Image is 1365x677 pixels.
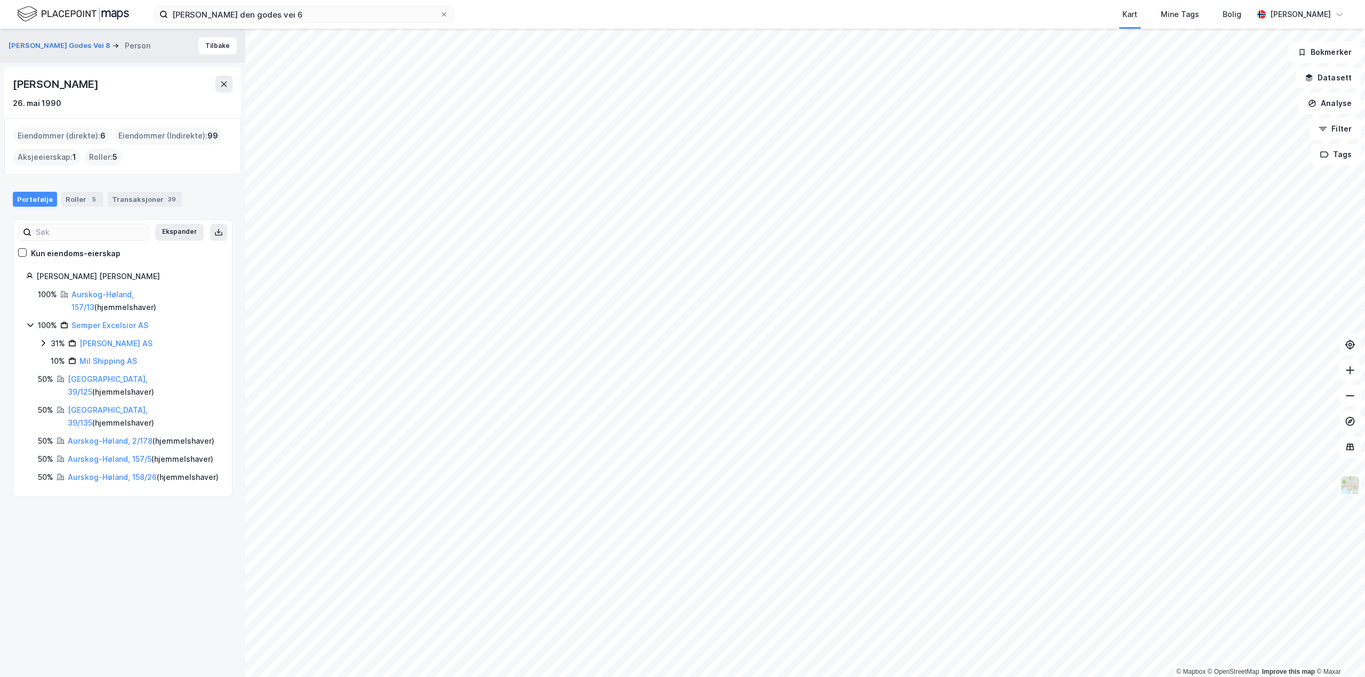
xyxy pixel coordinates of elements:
span: 1 [73,151,76,164]
div: 50% [38,435,53,447]
input: Søk på adresse, matrikkel, gårdeiere, leietakere eller personer [168,6,440,22]
div: Transaksjoner [108,192,182,207]
button: Analyse [1299,93,1361,114]
a: Aurskog-Høland, 2/178 [68,436,152,445]
a: Aurskog-Høland, 157/5 [68,454,151,463]
div: 100% [38,319,57,332]
div: [PERSON_NAME] [PERSON_NAME] [36,270,219,283]
span: 5 [113,151,117,164]
div: ( hjemmelshaver ) [68,453,213,466]
a: Aurskog-Høland, 158/26 [68,472,157,482]
div: Kart [1122,8,1137,21]
div: 50% [38,373,53,386]
button: Ekspander [155,224,204,241]
button: Tags [1311,144,1361,165]
div: Aksjeeierskap : [13,149,81,166]
div: 50% [38,471,53,484]
div: Person [125,39,150,52]
span: 6 [100,129,106,142]
button: Bokmerker [1289,42,1361,63]
div: Mine Tags [1161,8,1199,21]
div: 26. mai 1990 [13,97,61,110]
a: OpenStreetMap [1208,668,1259,675]
button: [PERSON_NAME] Godes Vei 8 [9,40,113,51]
div: [PERSON_NAME] [13,76,100,93]
img: logo.f888ab2527a4732fd821a326f86c7f29.svg [17,5,129,23]
a: [GEOGRAPHIC_DATA], 39/125 [68,374,148,396]
a: Aurskog-Høland, 157/13 [71,290,134,312]
a: [PERSON_NAME] AS [79,339,152,348]
div: 50% [38,453,53,466]
iframe: Chat Widget [1312,626,1365,677]
input: Søk [31,224,148,240]
a: Semper Excelsior AS [71,321,148,330]
button: Filter [1310,118,1361,140]
div: 31% [51,337,65,350]
div: Bolig [1223,8,1241,21]
div: Kun eiendoms-eierskap [31,247,121,260]
div: Roller [61,192,103,207]
div: 50% [38,404,53,417]
span: 99 [207,129,218,142]
a: Improve this map [1262,668,1315,675]
div: Eiendommer (direkte) : [13,127,110,144]
div: ( hjemmelshaver ) [68,435,214,447]
div: Roller : [85,149,122,166]
div: 10% [51,355,65,368]
a: Mapbox [1176,668,1206,675]
div: Eiendommer (Indirekte) : [114,127,222,144]
div: 39 [166,194,178,205]
div: [PERSON_NAME] [1270,8,1331,21]
a: [GEOGRAPHIC_DATA], 39/135 [68,405,148,427]
button: Datasett [1296,67,1361,88]
button: Tilbake [198,37,237,54]
div: ( hjemmelshaver ) [68,471,219,484]
img: Z [1340,475,1360,495]
a: Mil Shipping AS [79,356,137,365]
div: 100% [38,288,57,301]
div: ( hjemmelshaver ) [68,373,219,398]
div: Portefølje [13,192,57,207]
div: ( hjemmelshaver ) [68,404,219,429]
div: ( hjemmelshaver ) [71,288,219,314]
div: 5 [89,194,99,205]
